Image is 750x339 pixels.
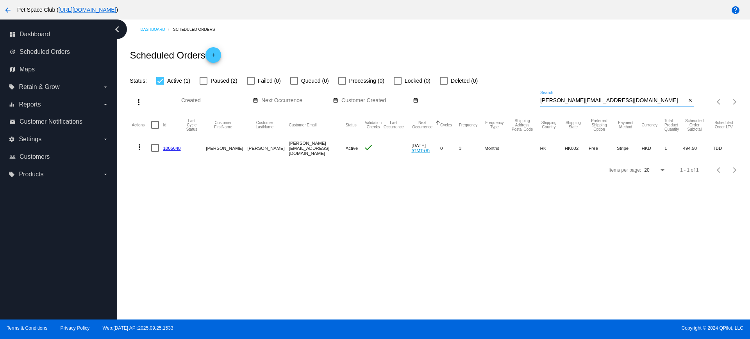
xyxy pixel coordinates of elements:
[341,98,412,104] input: Customer Created
[346,146,358,151] span: Active
[289,137,345,159] mat-cell: [PERSON_NAME][EMAIL_ADDRESS][DOMAIN_NAME]
[20,153,50,160] span: Customers
[9,63,109,76] a: map Maps
[713,121,734,129] button: Change sorting for LifetimeValue
[727,94,743,110] button: Next page
[206,137,247,159] mat-cell: [PERSON_NAME]
[20,118,82,125] span: Customer Notifications
[211,76,237,85] span: Paused (2)
[349,76,384,85] span: Processing (0)
[206,121,240,129] button: Change sorting for CustomerFirstName
[130,47,221,63] h2: Scheduled Orders
[664,113,683,137] mat-header-cell: Total Product Quantity
[405,76,430,85] span: Locked (0)
[9,151,109,163] a: people_outline Customers
[540,137,565,159] mat-cell: HK
[19,136,41,143] span: Settings
[411,148,430,153] a: (GMT+8)
[163,122,166,127] button: Change sorting for Id
[683,137,713,159] mat-cell: 494.50
[111,23,123,35] i: chevron_left
[102,171,109,177] i: arrow_drop_down
[253,98,258,104] mat-icon: date_range
[9,154,16,160] i: people_outline
[540,98,686,104] input: Search
[9,28,109,41] a: dashboard Dashboard
[687,98,693,104] mat-icon: close
[289,122,316,127] button: Change sorting for CustomerEmail
[589,137,617,159] mat-cell: Free
[19,101,41,108] span: Reports
[181,98,252,104] input: Created
[565,137,589,159] mat-cell: HK002
[413,98,418,104] mat-icon: date_range
[258,76,281,85] span: Failed (0)
[451,76,478,85] span: Deleted (0)
[163,146,180,151] a: 1005648
[589,119,610,131] button: Change sorting for PreferredShippingOption
[20,66,35,73] span: Maps
[617,137,641,159] mat-cell: Stripe
[9,171,15,177] i: local_offer
[3,5,12,15] mat-icon: arrow_back
[167,76,190,85] span: Active (1)
[411,137,440,159] mat-cell: [DATE]
[9,66,16,73] i: map
[103,325,173,331] a: Web:[DATE] API:2025.09.25.1533
[617,121,634,129] button: Change sorting for PaymentMethod.Type
[411,121,433,129] button: Change sorting for NextOccurrenceUtc
[9,49,16,55] i: update
[609,167,641,173] div: Items per page:
[130,78,147,84] span: Status:
[484,121,504,129] button: Change sorting for FrequencyType
[9,101,15,108] i: equalizer
[713,137,741,159] mat-cell: TBD
[173,23,222,35] a: Scheduled Orders
[102,84,109,90] i: arrow_drop_down
[132,113,151,137] mat-header-cell: Actions
[209,52,218,62] mat-icon: add
[382,325,743,331] span: Copyright © 2024 QPilot, LLC
[680,167,698,173] div: 1 - 1 of 1
[61,325,90,331] a: Privacy Policy
[644,167,649,173] span: 20
[440,122,452,127] button: Change sorting for Cycles
[711,162,727,178] button: Previous page
[20,31,50,38] span: Dashboard
[642,137,665,159] mat-cell: HKD
[686,97,694,105] button: Clear
[102,136,109,142] i: arrow_drop_down
[20,48,70,55] span: Scheduled Orders
[59,7,116,13] a: [URL][DOMAIN_NAME]
[9,84,15,90] i: local_offer
[540,121,558,129] button: Change sorting for ShippingCountry
[565,121,582,129] button: Change sorting for ShippingState
[135,142,144,152] mat-icon: more_vert
[383,121,404,129] button: Change sorting for LastOccurrenceUtc
[17,7,118,13] span: Pet Space Club ( )
[459,137,484,159] mat-cell: 3
[134,98,143,107] mat-icon: more_vert
[333,98,338,104] mat-icon: date_range
[247,137,289,159] mat-cell: [PERSON_NAME]
[644,168,666,173] mat-select: Items per page:
[364,113,383,137] mat-header-cell: Validation Checks
[301,76,329,85] span: Queued (0)
[440,137,459,159] mat-cell: 0
[484,137,511,159] mat-cell: Months
[9,136,15,142] i: settings
[7,325,47,331] a: Terms & Conditions
[9,119,16,125] i: email
[664,137,683,159] mat-cell: 1
[364,143,373,152] mat-icon: check
[642,122,658,127] button: Change sorting for CurrencyIso
[140,23,173,35] a: Dashboard
[102,101,109,108] i: arrow_drop_down
[731,5,740,15] mat-icon: help
[261,98,332,104] input: Next Occurrence
[19,171,43,178] span: Products
[346,122,357,127] button: Change sorting for Status
[459,122,477,127] button: Change sorting for Frequency
[247,121,282,129] button: Change sorting for CustomerLastName
[185,119,199,131] button: Change sorting for LastProcessingCycleId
